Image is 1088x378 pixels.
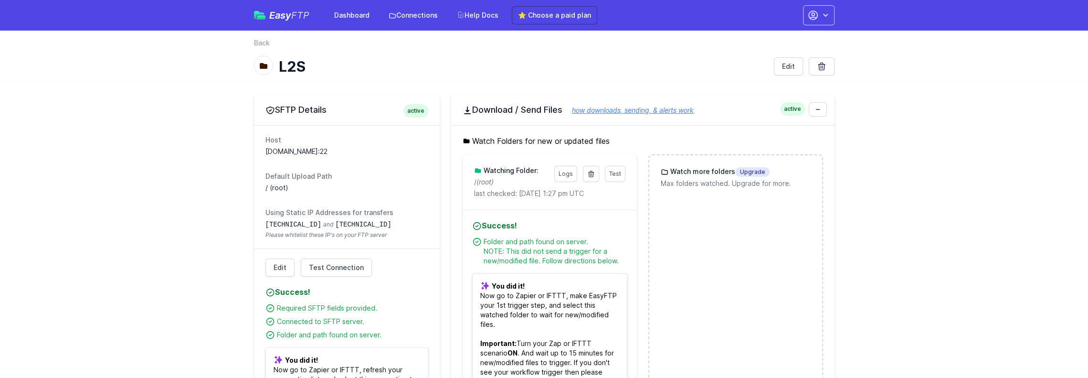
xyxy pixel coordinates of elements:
iframe: Drift Widget Chat Controller [1040,330,1077,367]
a: Test [605,166,625,182]
h4: Success! [472,220,627,231]
span: FTP [291,10,309,21]
span: active [403,104,428,118]
img: easyftp_logo.png [254,11,265,20]
div: Folder and path found on server. [277,330,428,340]
b: You did it! [285,356,318,364]
h4: Success! [265,286,428,298]
span: Test [609,170,621,177]
h1: L2S [279,58,766,75]
b: Important: [480,339,517,347]
a: Back [254,38,270,48]
span: Upgrade [735,167,770,177]
span: Easy [269,11,309,20]
dd: [DOMAIN_NAME]:22 [265,147,428,156]
dd: / (root) [265,183,428,193]
a: Dashboard [328,7,375,24]
h2: Download / Send Files [463,104,823,116]
h3: Watch more folders [668,167,770,177]
p: / [474,177,549,187]
p: last checked: [DATE] 1:27 pm UTC [474,189,625,198]
a: Help Docs [451,7,504,24]
a: Test Connection [301,259,372,277]
h5: Watch Folders for new or updated files [463,135,823,147]
b: You did it! [492,282,525,290]
b: ON [507,349,518,357]
span: Please whitelist these IP's on your FTP server [265,231,428,239]
div: Connected to SFTP server. [277,317,428,326]
h2: SFTP Details [265,104,428,116]
i: (root) [476,178,494,186]
a: EasyFTP [254,11,309,20]
span: active [780,102,805,116]
h3: Watching Folder: [482,166,539,175]
a: Connections [383,7,444,24]
dt: Host [265,135,428,145]
nav: Breadcrumb [254,38,834,54]
a: Edit [774,57,803,76]
dt: Using Static IP Addresses for transfers [265,208,428,217]
a: how downloads, sending, & alerts work [562,106,694,114]
dt: Default Upload Path [265,172,428,181]
div: Folder and path found on server. NOTE: This did not send a trigger for a new/modified file. Follo... [484,237,627,266]
span: and [323,221,333,228]
div: Required SFTP fields provided. [277,303,428,313]
code: [TECHNICAL_ID] [265,221,322,228]
a: ⭐ Choose a paid plan [512,6,597,24]
a: Watch more foldersUpgrade Max folders watched. Upgrade for more. [649,155,822,200]
p: Max folders watched. Upgrade for more. [661,179,810,188]
span: Test Connection [309,263,364,272]
a: Logs [554,166,577,182]
a: Edit [265,259,295,277]
code: [TECHNICAL_ID] [335,221,391,228]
